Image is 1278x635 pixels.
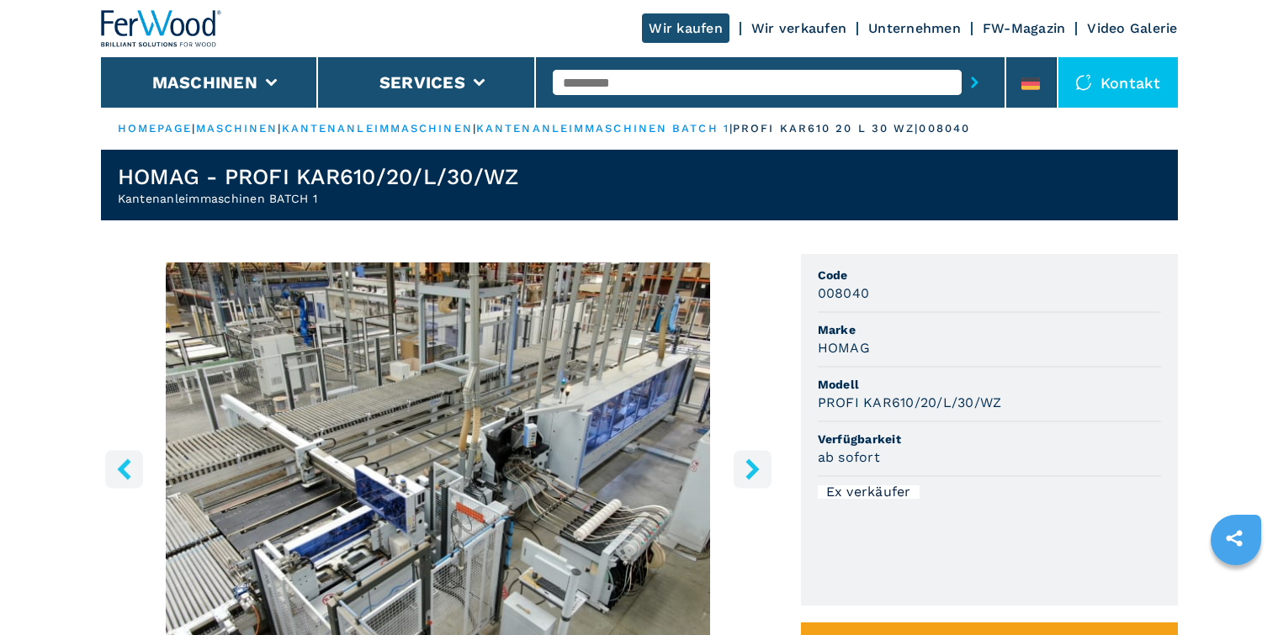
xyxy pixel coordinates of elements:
[1058,57,1178,108] div: Kontakt
[962,63,988,102] button: submit-button
[118,122,193,135] a: HOMEPAGE
[282,122,473,135] a: kantenanleimmaschinen
[751,20,846,36] a: Wir verkaufen
[1213,517,1255,559] a: sharethis
[818,283,870,303] h3: 008040
[818,321,1161,338] span: Marke
[118,163,519,190] h1: HOMAG - PROFI KAR610/20/L/30/WZ
[818,485,920,499] div: Ex verkäufer
[379,72,465,93] button: Services
[101,10,222,47] img: Ferwood
[1075,74,1092,91] img: Kontakt
[476,122,729,135] a: kantenanleimmaschinen batch 1
[105,450,143,488] button: left-button
[152,72,257,93] button: Maschinen
[642,13,729,43] a: Wir kaufen
[473,122,476,135] span: |
[196,122,278,135] a: maschinen
[983,20,1066,36] a: FW-Magazin
[868,20,961,36] a: Unternehmen
[278,122,281,135] span: |
[919,121,970,136] p: 008040
[734,450,772,488] button: right-button
[1087,20,1177,36] a: Video Galerie
[818,431,1161,447] span: Verfügbarkeit
[818,393,1002,412] h3: PROFI KAR610/20/L/30/WZ
[818,376,1161,393] span: Modell
[818,338,870,357] h3: HOMAG
[118,190,519,207] h2: Kantenanleimmaschinen BATCH 1
[729,122,733,135] span: |
[1206,559,1265,622] iframe: Chat
[818,447,880,467] h3: ab sofort
[818,267,1161,283] span: Code
[733,121,919,136] p: profi kar610 20 l 30 wz |
[192,122,195,135] span: |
